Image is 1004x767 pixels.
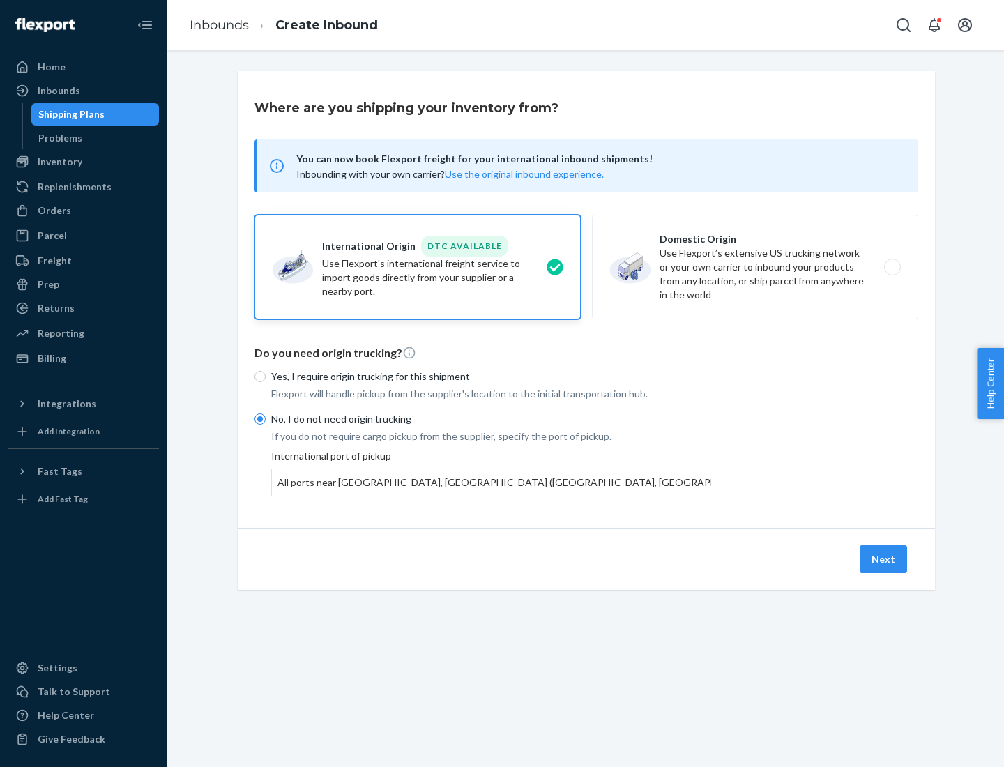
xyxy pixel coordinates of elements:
[8,176,159,198] a: Replenishments
[8,322,159,344] a: Reporting
[38,254,72,268] div: Freight
[38,685,110,699] div: Talk to Support
[8,199,159,222] a: Orders
[38,397,96,411] div: Integrations
[8,488,159,510] a: Add Fast Tag
[271,412,720,426] p: No, I do not need origin trucking
[8,681,159,703] a: Talk to Support
[8,151,159,173] a: Inventory
[977,348,1004,419] button: Help Center
[951,11,979,39] button: Open account menu
[38,351,66,365] div: Billing
[890,11,918,39] button: Open Search Box
[8,420,159,443] a: Add Integration
[271,370,720,383] p: Yes, I require origin trucking for this shipment
[38,708,94,722] div: Help Center
[8,393,159,415] button: Integrations
[38,229,67,243] div: Parcel
[254,345,918,361] p: Do you need origin trucking?
[38,732,105,746] div: Give Feedback
[8,273,159,296] a: Prep
[8,297,159,319] a: Returns
[38,180,112,194] div: Replenishments
[31,103,160,126] a: Shipping Plans
[38,204,71,218] div: Orders
[8,250,159,272] a: Freight
[296,151,902,167] span: You can now book Flexport freight for your international inbound shipments!
[131,11,159,39] button: Close Navigation
[38,301,75,315] div: Returns
[254,371,266,382] input: Yes, I require origin trucking for this shipment
[254,99,558,117] h3: Where are you shipping your inventory from?
[296,168,604,180] span: Inbounding with your own carrier?
[38,60,66,74] div: Home
[31,127,160,149] a: Problems
[860,545,907,573] button: Next
[8,56,159,78] a: Home
[445,167,604,181] button: Use the original inbound experience.
[38,425,100,437] div: Add Integration
[271,449,720,496] div: International port of pickup
[15,18,75,32] img: Flexport logo
[271,387,720,401] p: Flexport will handle pickup from the supplier's location to the initial transportation hub.
[8,225,159,247] a: Parcel
[38,84,80,98] div: Inbounds
[190,17,249,33] a: Inbounds
[38,107,105,121] div: Shipping Plans
[38,131,82,145] div: Problems
[38,278,59,291] div: Prep
[8,460,159,483] button: Fast Tags
[271,430,720,443] p: If you do not require cargo pickup from the supplier, specify the port of pickup.
[8,79,159,102] a: Inbounds
[8,704,159,727] a: Help Center
[920,11,948,39] button: Open notifications
[38,661,77,675] div: Settings
[275,17,378,33] a: Create Inbound
[178,5,389,46] ol: breadcrumbs
[38,326,84,340] div: Reporting
[8,657,159,679] a: Settings
[38,493,88,505] div: Add Fast Tag
[8,347,159,370] a: Billing
[254,413,266,425] input: No, I do not need origin trucking
[8,728,159,750] button: Give Feedback
[38,464,82,478] div: Fast Tags
[38,155,82,169] div: Inventory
